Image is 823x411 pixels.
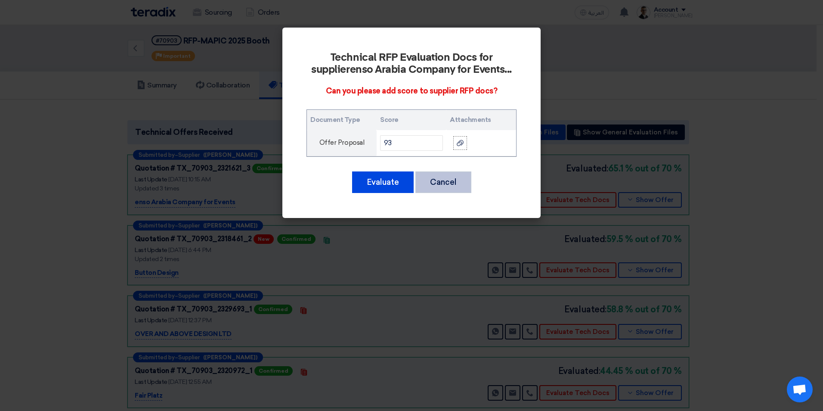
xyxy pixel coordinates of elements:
[352,171,414,193] button: Evaluate
[326,86,498,96] span: Can you please add score to supplier RFP docs?
[415,171,471,193] button: Cancel
[380,135,443,151] input: Score..
[377,110,446,130] th: Score
[306,52,517,76] h2: Technical RFP Evaluation Docs for supplier ...
[446,110,516,130] th: Attachments
[307,110,377,130] th: Document Type
[787,377,813,402] a: Open chat
[350,65,505,75] b: enso Arabia Company for Events
[307,130,377,156] td: Offer Proposal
